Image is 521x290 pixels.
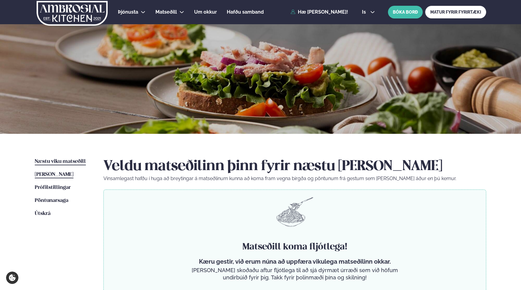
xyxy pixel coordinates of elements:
a: Útskrá [35,210,50,217]
a: [PERSON_NAME] [35,171,73,178]
button: is [357,10,380,15]
span: Næstu viku matseðill [35,159,86,164]
span: Um okkur [194,9,217,15]
span: Pöntunarsaga [35,198,68,203]
p: Vinsamlegast hafðu í huga að breytingar á matseðlinum kunna að koma fram vegna birgða og pöntunum... [103,175,486,182]
a: Cookie settings [6,272,18,284]
p: [PERSON_NAME] skoðaðu aftur fljótlega til að sjá dýrmæt úrræði sem við höfum undirbúið fyrir þig.... [189,267,400,281]
span: [PERSON_NAME] [35,172,73,177]
a: Pöntunarsaga [35,197,68,204]
a: Þjónusta [118,8,138,16]
a: Hafðu samband [227,8,264,16]
h4: Matseðill koma fljótlega! [189,241,400,253]
a: Um okkur [194,8,217,16]
a: Prófílstillingar [35,184,71,191]
span: Matseðill [155,9,177,15]
span: Þjónusta [118,9,138,15]
a: Næstu viku matseðill [35,158,86,165]
span: Prófílstillingar [35,185,71,190]
a: Hæ [PERSON_NAME]! [291,9,348,15]
a: Matseðill [155,8,177,16]
p: Kæru gestir, við erum núna að uppfæra vikulega matseðilinn okkar. [189,258,400,265]
img: logo [36,1,108,26]
span: is [362,10,368,15]
a: MATUR FYRIR FYRIRTÆKI [425,6,486,18]
span: Útskrá [35,211,50,216]
h2: Veldu matseðilinn þinn fyrir næstu [PERSON_NAME] [103,158,486,175]
img: pasta [276,197,313,227]
span: Hafðu samband [227,9,264,15]
button: BÓKA BORÐ [388,6,423,18]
